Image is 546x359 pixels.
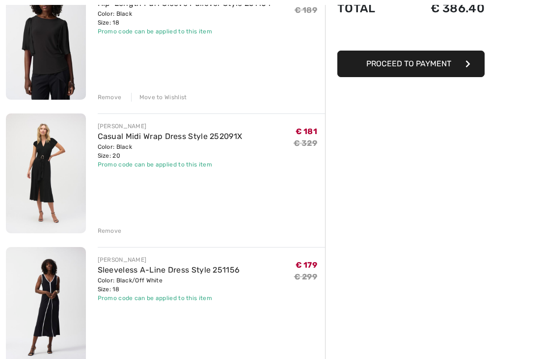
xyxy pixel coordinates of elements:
button: Proceed to Payment [337,51,485,77]
div: Move to Wishlist [131,93,187,102]
img: Casual Midi Wrap Dress Style 252091X [6,113,86,233]
div: Promo code can be applied to this item [98,160,243,169]
div: Color: Black/Off White Size: 18 [98,276,240,294]
div: Color: Black Size: 18 [98,9,272,27]
span: Proceed to Payment [366,59,451,68]
div: Remove [98,93,122,102]
div: Promo code can be applied to this item [98,27,272,36]
a: Sleeveless A-Line Dress Style 251156 [98,265,240,275]
s: € 189 [295,5,318,15]
s: € 329 [294,138,318,148]
div: Remove [98,226,122,235]
a: Casual Midi Wrap Dress Style 252091X [98,132,243,141]
div: Promo code can be applied to this item [98,294,240,303]
div: [PERSON_NAME] [98,122,243,131]
s: € 299 [294,272,318,281]
iframe: PayPal [337,25,485,47]
span: € 181 [296,127,318,136]
span: € 179 [296,260,318,270]
div: [PERSON_NAME] [98,255,240,264]
div: Color: Black Size: 20 [98,142,243,160]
